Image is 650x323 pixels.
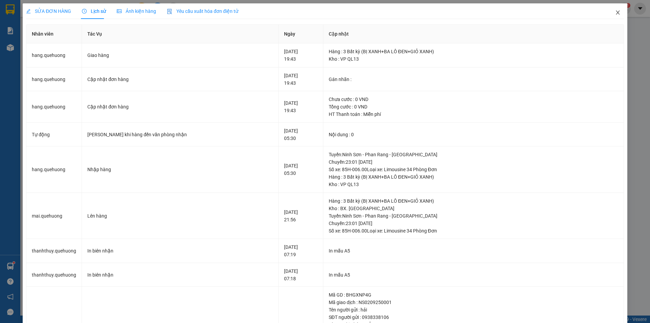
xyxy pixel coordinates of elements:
[329,96,618,103] div: Chưa cước : 0 VND
[26,43,82,67] td: hang.quehuong
[26,263,82,287] td: thanhthuy.quehuong
[167,8,238,14] span: Yêu cầu xuất hóa đơn điện tử
[26,91,82,123] td: hang.quehuong
[323,25,624,43] th: Cập nhật
[329,212,618,235] div: Tuyến : Ninh Sơn - Phan Rang - [GEOGRAPHIC_DATA] Chuyến: 23:01 [DATE] Số xe: 85H-006.00 Loại xe: ...
[329,299,618,306] div: Mã giao dịch : NS0209250001
[26,123,82,147] td: Tự động
[82,8,106,14] span: Lịch sử
[329,55,618,63] div: Kho : VP QL13
[329,205,618,212] div: Kho : BX. [GEOGRAPHIC_DATA]
[87,52,273,59] div: Giao hàng
[87,247,273,255] div: In biên nhận
[329,181,618,188] div: Kho : VP QL13
[329,48,618,55] div: Hàng : 3 Bất kỳ (BỊ XANH+BA LÔ ĐEN+GIỎ XANH)
[284,48,318,63] div: [DATE] 19:43
[329,314,618,321] div: SĐT người gửi : 0938338106
[26,9,31,14] span: edit
[87,131,273,138] div: [PERSON_NAME] khi hàng đến văn phòng nhận
[87,76,273,83] div: Cập nhật đơn hàng
[329,103,618,110] div: Tổng cước : 0 VND
[117,8,156,14] span: Ảnh kiện hàng
[26,146,82,193] td: hang.quehuong
[329,197,618,205] div: Hàng : 3 Bất kỳ (BỊ XANH+BA LÔ ĐEN+GIỎ XANH)
[329,291,618,299] div: Mã GD : BHGXNP4G
[26,67,82,92] td: hang.quehuong
[26,193,82,239] td: mai.quehuong
[329,306,618,314] div: Tên người gửi : hải
[608,3,627,22] button: Close
[26,8,71,14] span: SỬA ĐƠN HÀNG
[329,76,618,83] div: Gán nhãn :
[82,9,87,14] span: clock-circle
[284,162,318,177] div: [DATE] 05:30
[284,72,318,87] div: [DATE] 19:43
[26,25,82,43] th: Nhân viên
[117,9,122,14] span: picture
[284,267,318,282] div: [DATE] 07:18
[329,131,618,138] div: Nội dung : 0
[329,110,618,118] div: HT Thanh toán : Miễn phí
[87,271,273,279] div: In biên nhận
[284,99,318,114] div: [DATE] 19:43
[329,271,618,279] div: In mẫu A5
[26,239,82,263] td: thanhthuy.quehuong
[279,25,323,43] th: Ngày
[329,151,618,173] div: Tuyến : Ninh Sơn - Phan Rang - [GEOGRAPHIC_DATA] Chuyến: 23:01 [DATE] Số xe: 85H-006.00 Loại xe: ...
[284,127,318,142] div: [DATE] 05:30
[87,212,273,220] div: Lên hàng
[87,166,273,173] div: Nhập hàng
[167,9,172,14] img: icon
[329,173,618,181] div: Hàng : 3 Bất kỳ (BỊ XANH+BA LÔ ĐEN+GIỎ XANH)
[87,103,273,110] div: Cập nhật đơn hàng
[329,247,618,255] div: In mẫu A5
[82,25,279,43] th: Tác Vụ
[284,243,318,258] div: [DATE] 07:19
[615,10,621,15] span: close
[284,208,318,223] div: [DATE] 21:56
